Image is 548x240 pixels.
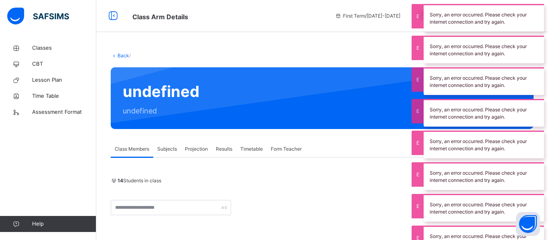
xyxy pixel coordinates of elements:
[132,13,188,21] span: Class Arm Details
[424,194,544,222] div: Sorry, an error occurred. Please check your internet connection and try again.
[424,67,544,95] div: Sorry, an error occurred. Please check your internet connection and try again.
[424,4,544,32] div: Sorry, an error occurred. Please check your internet connection and try again.
[129,52,131,58] span: /
[32,76,96,84] span: Lesson Plan
[271,145,302,153] span: Form Teacher
[32,108,96,116] span: Assessment Format
[516,212,540,236] button: Open asap
[32,92,96,100] span: Time Table
[424,99,544,127] div: Sorry, an error occurred. Please check your internet connection and try again.
[32,220,96,228] span: Help
[408,9,529,23] div: ThaniaAkhter
[118,177,123,184] b: 14
[32,44,96,52] span: Classes
[118,177,161,184] span: Students in class
[424,36,544,63] div: Sorry, an error occurred. Please check your internet connection and try again.
[32,60,96,68] span: CBT
[240,145,263,153] span: Timetable
[185,145,208,153] span: Projection
[424,131,544,158] div: Sorry, an error occurred. Please check your internet connection and try again.
[157,145,177,153] span: Subjects
[424,162,544,190] div: Sorry, an error occurred. Please check your internet connection and try again.
[7,8,69,24] img: safsims
[335,12,400,20] span: session/term information
[216,145,232,153] span: Results
[118,52,129,58] a: Back
[115,145,149,153] span: Class Members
